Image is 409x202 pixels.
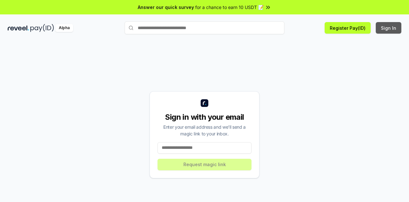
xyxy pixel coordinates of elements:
[325,22,371,34] button: Register Pay(ID)
[30,24,54,32] img: pay_id
[376,22,401,34] button: Sign In
[8,24,29,32] img: reveel_dark
[195,4,264,11] span: for a chance to earn 10 USDT 📝
[138,4,194,11] span: Answer our quick survey
[158,124,251,137] div: Enter your email address and we’ll send a magic link to your inbox.
[55,24,73,32] div: Alpha
[201,99,208,107] img: logo_small
[158,112,251,122] div: Sign in with your email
